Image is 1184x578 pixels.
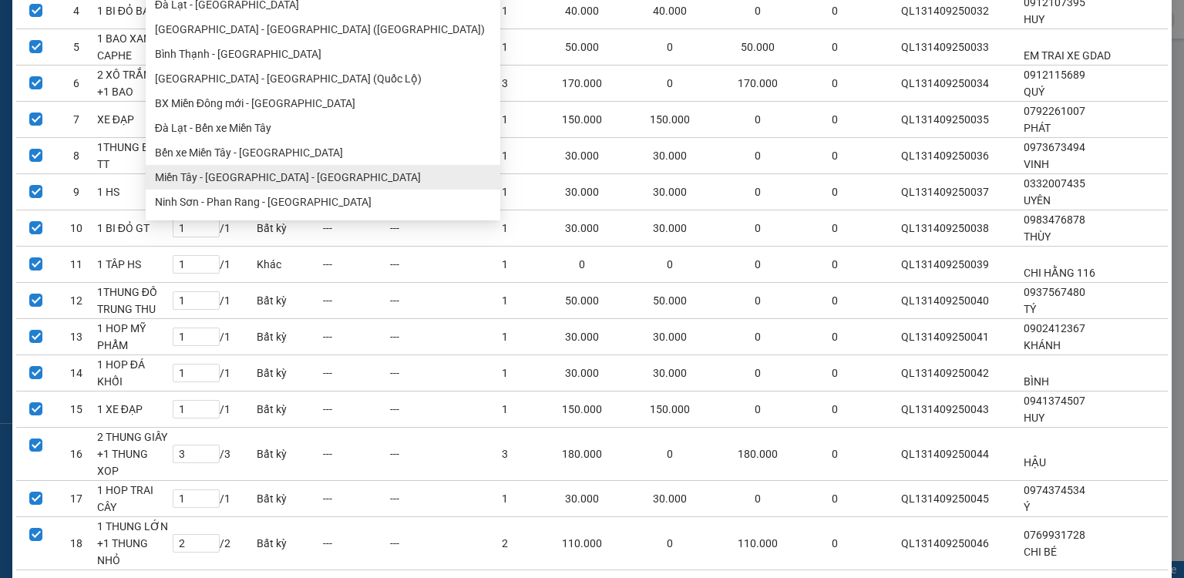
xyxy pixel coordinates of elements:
[538,517,626,570] td: 110.000
[1024,141,1085,153] span: 0973673494
[868,319,1022,355] td: QL131409250041
[714,29,802,66] td: 50.000
[256,391,322,428] td: Bất kỳ
[96,66,172,102] td: 2 XÔ TRẮNG +1 BAO
[472,428,538,481] td: 3
[1024,122,1051,134] span: PHÁT
[868,29,1022,66] td: QL131409250033
[868,391,1022,428] td: QL131409250043
[1024,105,1085,117] span: 0792261007
[1024,339,1061,351] span: KHÁNH
[322,428,388,481] td: ---
[802,391,868,428] td: 0
[389,428,472,481] td: ---
[1024,322,1085,334] span: 0902412367
[96,138,172,174] td: 1THUNG BÁNH TT
[626,174,714,210] td: 30.000
[868,247,1022,283] td: QL131409250039
[146,66,500,91] li: [GEOGRAPHIC_DATA] - [GEOGRAPHIC_DATA] (Quốc Lộ)
[256,210,322,247] td: Bất kỳ
[1024,49,1111,62] span: EM TRAI XE GDAD
[56,391,96,428] td: 15
[146,165,500,190] li: Miền Tây - [GEOGRAPHIC_DATA] - [GEOGRAPHIC_DATA]
[626,102,714,138] td: 150.000
[802,210,868,247] td: 0
[96,481,172,517] td: 1 HOP TRAI CÂY
[714,391,802,428] td: 0
[1024,395,1085,407] span: 0941374507
[802,517,868,570] td: 0
[472,138,538,174] td: 1
[1024,375,1049,388] span: BÌNH
[538,247,626,283] td: 0
[146,190,500,214] li: Ninh Sơn - Phan Rang - [GEOGRAPHIC_DATA]
[626,138,714,174] td: 30.000
[868,102,1022,138] td: QL131409250035
[172,481,256,517] td: / 1
[146,17,500,42] li: [GEOGRAPHIC_DATA] - [GEOGRAPHIC_DATA] ([GEOGRAPHIC_DATA])
[56,66,96,102] td: 6
[626,481,714,517] td: 30.000
[56,428,96,481] td: 16
[172,210,256,247] td: / 1
[472,391,538,428] td: 1
[472,66,538,102] td: 3
[172,428,256,481] td: / 3
[56,138,96,174] td: 8
[56,210,96,247] td: 10
[714,319,802,355] td: 0
[96,210,172,247] td: 1 BI ĐỎ GT
[256,355,322,391] td: Bất kỳ
[538,391,626,428] td: 150.000
[538,481,626,517] td: 30.000
[322,319,388,355] td: ---
[56,174,96,210] td: 9
[472,283,538,319] td: 1
[802,102,868,138] td: 0
[1024,412,1044,424] span: HUY
[626,29,714,66] td: 0
[714,174,802,210] td: 0
[802,283,868,319] td: 0
[146,140,500,165] li: Bến xe Miền Tây - [GEOGRAPHIC_DATA]
[172,283,256,319] td: / 1
[538,138,626,174] td: 30.000
[472,319,538,355] td: 1
[802,481,868,517] td: 0
[146,42,500,66] li: Bình Thạnh - [GEOGRAPHIC_DATA]
[714,138,802,174] td: 0
[56,247,96,283] td: 11
[389,391,472,428] td: ---
[714,355,802,391] td: 0
[322,247,388,283] td: ---
[1024,69,1085,81] span: 0912115689
[714,283,802,319] td: 0
[56,102,96,138] td: 7
[56,517,96,570] td: 18
[389,247,472,283] td: ---
[96,174,172,210] td: 1 HS
[538,355,626,391] td: 30.000
[538,210,626,247] td: 30.000
[472,517,538,570] td: 2
[626,391,714,428] td: 150.000
[389,283,472,319] td: ---
[802,29,868,66] td: 0
[538,174,626,210] td: 30.000
[626,210,714,247] td: 30.000
[538,102,626,138] td: 150.000
[802,138,868,174] td: 0
[626,247,714,283] td: 0
[626,319,714,355] td: 30.000
[389,481,472,517] td: ---
[472,102,538,138] td: 1
[56,283,96,319] td: 12
[172,247,256,283] td: / 1
[472,247,538,283] td: 1
[96,517,172,570] td: 1 THUNG LỚN +1 THUNG NHỎ
[868,174,1022,210] td: QL131409250037
[1024,267,1095,279] span: CHI HẰNG 116
[538,319,626,355] td: 30.000
[472,481,538,517] td: 1
[868,210,1022,247] td: QL131409250038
